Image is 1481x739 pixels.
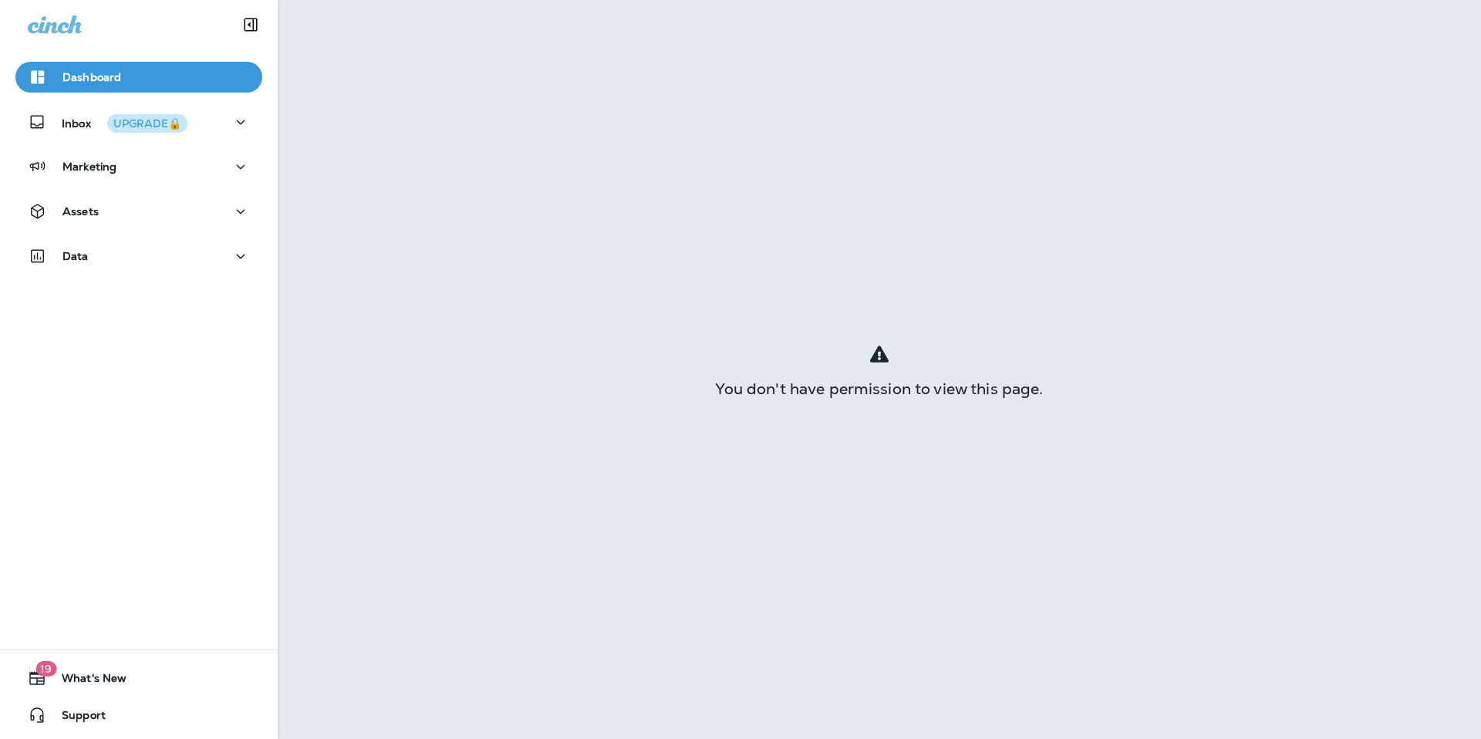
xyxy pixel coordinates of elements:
[46,672,127,690] span: What's New
[15,106,262,137] button: InboxUPGRADE🔒
[62,114,187,130] p: Inbox
[278,383,1481,395] div: You don't have permission to view this page.
[62,71,121,83] p: Dashboard
[62,250,89,262] p: Data
[15,700,262,731] button: Support
[229,9,272,40] button: Collapse Sidebar
[15,62,262,93] button: Dashboard
[46,709,106,727] span: Support
[35,661,56,677] span: 19
[113,118,181,129] div: UPGRADE🔒
[15,196,262,227] button: Assets
[15,241,262,272] button: Data
[62,160,116,173] p: Marketing
[107,114,187,133] button: UPGRADE🔒
[62,205,99,218] p: Assets
[15,151,262,182] button: Marketing
[15,663,262,693] button: 19What's New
